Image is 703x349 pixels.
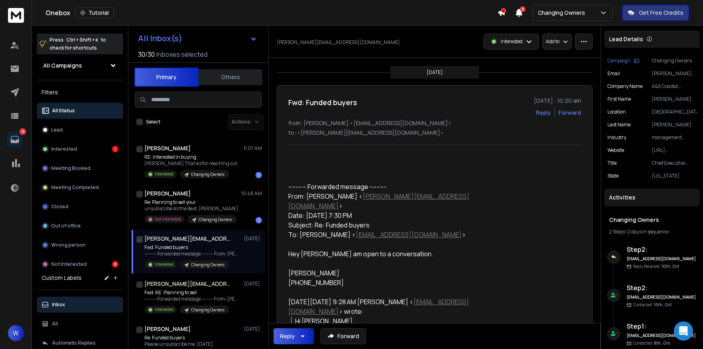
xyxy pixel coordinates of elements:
button: Interested1 [37,141,123,157]
h6: [EMAIL_ADDRESS][DOMAIN_NAME] [627,294,697,300]
span: 2 days in sequence [627,228,669,235]
span: 30 / 30 [138,50,155,59]
button: Closed [37,199,123,215]
p: Contacted [633,302,672,308]
p: Get Free Credits [639,9,683,17]
p: unsubscribe All the Best, [PERSON_NAME] [144,205,238,212]
h6: Step 2 : [627,283,697,293]
p: ---------- Forwarded message --------- From: [PERSON_NAME] [144,251,240,257]
span: 3 [520,6,525,12]
a: 9 [7,132,23,148]
h3: Inboxes selected [156,50,208,59]
div: 1 [256,172,262,178]
div: [PERSON_NAME] [288,268,522,278]
p: Changing Owners [191,172,224,177]
h1: All Campaigns [43,62,82,70]
h1: [PERSON_NAME] [144,144,191,152]
p: Changing Owners [652,58,697,64]
button: Reply [536,109,551,117]
div: Reply [280,332,295,340]
p: Automatic Replies [52,340,96,346]
p: Campaign [607,58,631,64]
p: Fwd: Funded buyers [144,244,240,251]
h3: Custom Labels [42,274,82,282]
button: Out of office [37,218,123,234]
button: Inbox [37,297,123,313]
p: [PERSON_NAME] Thanks for reaching out. [144,160,238,167]
button: Not Interested8 [37,256,123,272]
p: State [607,173,619,179]
p: industry [607,134,626,141]
div: Open Intercom Messenger [674,321,693,341]
h6: [EMAIL_ADDRESS][DOMAIN_NAME] [627,333,697,339]
button: Lead [37,122,123,138]
h1: Changing Owners [609,216,695,224]
button: All Status [37,103,123,119]
button: All Inbox(s) [132,30,264,46]
button: W [8,325,24,341]
div: Activities [604,189,700,206]
div: [PHONE_NUMBER] [288,278,522,287]
p: Closed [51,203,68,210]
p: Contacted [633,340,670,346]
p: Not Interested [155,216,181,222]
p: RE: Interested in buying [144,154,238,160]
p: [PERSON_NAME] [652,96,697,102]
div: ---------- Forwarded message --------- [288,182,522,191]
p: management consulting [652,134,697,141]
div: From: [PERSON_NAME] < > [288,191,522,211]
p: [DATE] [244,326,262,332]
h6: Step 2 : [627,245,697,254]
p: 11:07 AM [244,145,262,152]
h1: [PERSON_NAME][EMAIL_ADDRESS][DOMAIN_NAME] [144,235,232,243]
p: Re: Funded buyers [144,335,237,341]
div: 1 [256,217,262,223]
p: Changing Owners [191,262,224,268]
h1: [PERSON_NAME][EMAIL_ADDRESS][DOMAIN_NAME] [144,280,232,288]
p: [PERSON_NAME][EMAIL_ADDRESS][DOMAIN_NAME] [277,39,400,46]
span: 10th, Oct [661,263,679,269]
p: 10:48 AM [241,190,262,197]
p: Wrong person [51,242,86,248]
p: Re: Planning to sell your [144,199,238,205]
div: Hey [PERSON_NAME] am open to a conversation. [288,249,522,287]
a: [PERSON_NAME][EMAIL_ADDRESS][DOMAIN_NAME] [288,192,469,210]
p: [PERSON_NAME] [652,122,697,128]
h3: Filters [37,87,123,98]
p: [DATE] [427,69,443,76]
div: Forward [558,109,581,117]
h1: [PERSON_NAME] [144,325,191,333]
h1: Fwd: Funded buyers [288,97,357,108]
div: | [609,229,695,235]
p: location [607,109,626,115]
p: Changing Owners [191,307,224,313]
p: Interested [155,261,174,267]
p: Company Name [607,83,643,90]
button: Get Free Credits [622,5,689,21]
p: Meeting Booked [51,165,90,172]
p: to: <[PERSON_NAME][EMAIL_ADDRESS][DOMAIN_NAME]> [288,129,581,137]
p: Interested [155,171,174,177]
p: First Name [607,96,631,102]
p: Inbox [52,301,65,308]
p: [US_STATE] [652,173,697,179]
p: Interested [51,146,77,152]
p: Meeting Completed [51,184,99,191]
p: Email [607,70,620,77]
button: Primary [134,68,198,87]
p: Changing Owners [538,9,588,17]
div: To: [PERSON_NAME] < > [288,230,522,239]
button: Forward [320,328,366,344]
p: Please unsubscribe me. [DATE], [144,341,237,347]
p: Fwd: RE: Planning to sell [144,289,240,296]
button: Others [198,68,262,86]
div: Date: [DATE] 7:30 PM [288,211,522,220]
span: 8th, Oct [654,340,670,346]
p: [DATE] [244,235,262,242]
label: Select [146,119,160,125]
p: All Status [52,108,75,114]
p: website [607,147,624,154]
p: Lead [51,127,63,133]
p: [GEOGRAPHIC_DATA] [652,109,697,115]
p: Last Name [607,122,631,128]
